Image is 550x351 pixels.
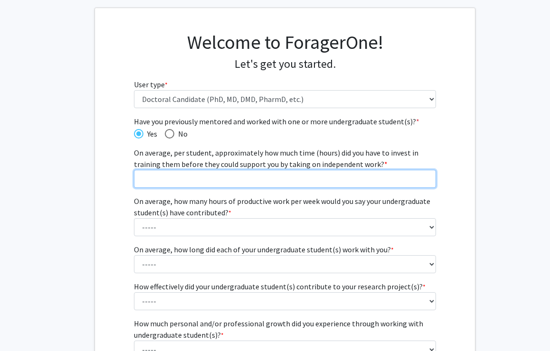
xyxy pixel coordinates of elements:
h1: Welcome to ForagerOne! [134,31,436,54]
mat-radio-group: Have you previously mentored and worked with one or more undergraduate student(s)? [134,127,436,139]
iframe: Chat [7,308,40,344]
label: How much personal and/or professional growth did you experience through working with undergraduat... [134,318,436,341]
label: On average, how many hours of productive work per week would you say your undergraduate student(s... [134,195,436,218]
label: How effectively did your undergraduate student(s) contribute to your research project(s)? [134,281,426,292]
span: Yes [143,128,157,139]
h4: Let's get you started. [134,57,436,71]
label: On average, how long did each of your undergraduate student(s) work with you? [134,244,394,255]
span: Have you previously mentored and worked with one or more undergraduate student(s)? [134,116,436,127]
span: No [174,128,188,139]
span: On average, per student, approximately how much time (hours) did you have to invest in training t... [134,148,418,169]
label: User type [134,79,168,90]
